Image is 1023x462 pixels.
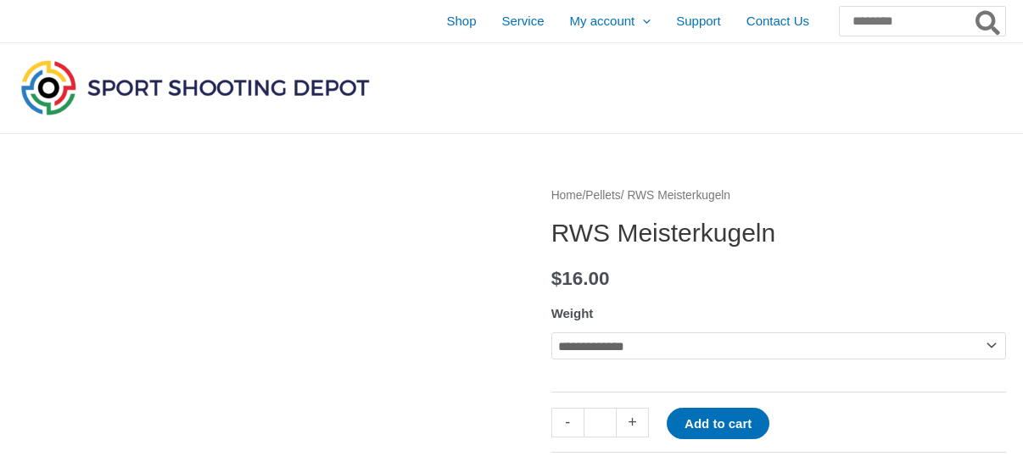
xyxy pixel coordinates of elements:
nav: Breadcrumb [551,185,1006,207]
span: $ [551,268,562,289]
button: Search [972,7,1005,36]
a: - [551,408,584,437]
label: Weight [551,306,594,320]
a: + [617,408,649,437]
button: Add to cart [667,408,769,439]
a: Home [551,189,583,202]
bdi: 16.00 [551,268,610,289]
input: Product quantity [584,408,617,437]
a: Pellets [585,189,620,202]
img: Sport Shooting Depot [17,56,373,119]
h1: RWS Meisterkugeln [551,218,1006,248]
